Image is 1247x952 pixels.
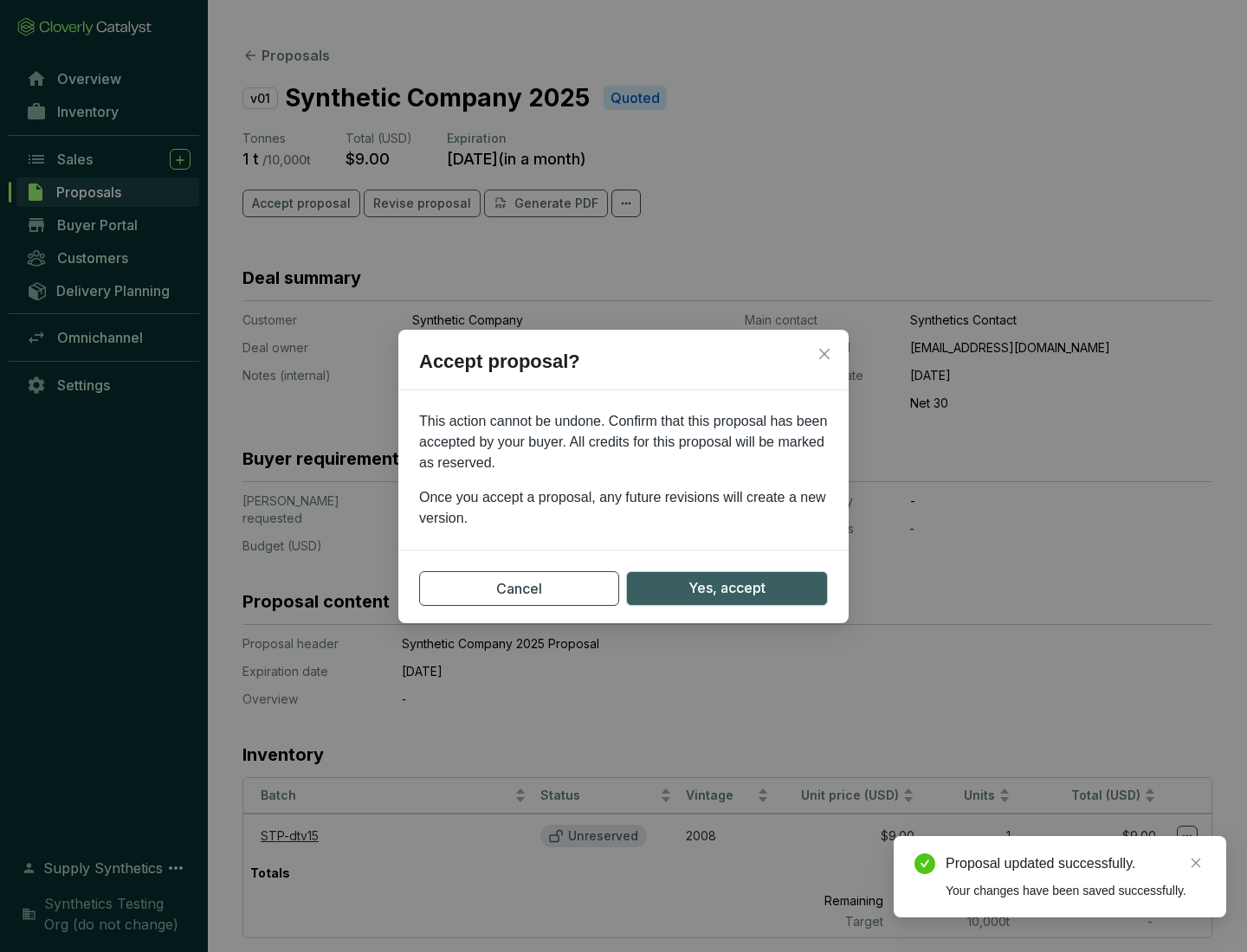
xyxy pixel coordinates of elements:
[419,571,619,606] button: Cancel
[811,347,838,361] span: Close
[688,577,766,599] span: Yes, accept
[1190,857,1202,869] span: close
[1186,853,1205,872] a: Close
[496,578,542,599] span: Cancel
[419,487,828,529] p: Once you accept a proposal, any future revisions will create a new version.
[946,881,1205,900] div: Your changes have been saved successfully.
[811,340,838,368] button: Close
[817,347,831,361] span: close
[946,853,1205,874] div: Proposal updated successfully.
[419,411,828,473] p: This action cannot be undone. Confirm that this proposal has been accepted by your buyer. All cre...
[626,571,828,606] button: Yes, accept
[914,853,935,874] span: check-circle
[398,347,849,390] h2: Accept proposal?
